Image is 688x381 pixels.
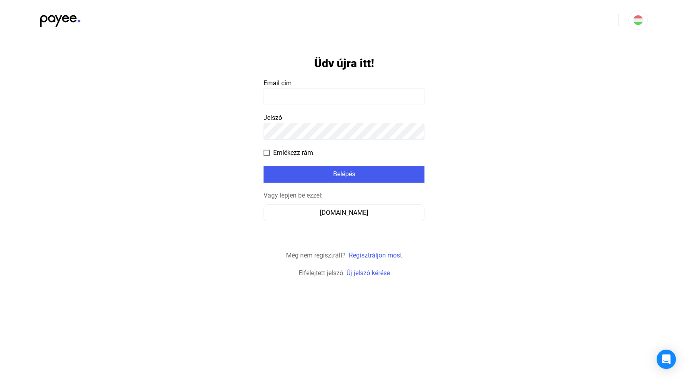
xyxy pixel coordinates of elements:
img: HU [633,15,643,25]
div: Vagy lépjen be ezzel: [264,191,424,200]
a: [DOMAIN_NAME] [264,209,424,216]
span: Emlékezz rám [273,148,313,158]
div: Belépés [266,169,422,179]
button: HU [628,10,648,30]
img: black-payee-blue-dot.svg [40,10,80,27]
span: Email cím [264,79,292,87]
div: Open Intercom Messenger [657,350,676,369]
span: Elfelejtett jelszó [299,269,343,277]
button: [DOMAIN_NAME] [264,204,424,221]
div: [DOMAIN_NAME] [266,208,422,218]
a: Regisztráljon most [349,251,402,259]
span: Még nem regisztrált? [286,251,346,259]
span: Jelszó [264,114,282,122]
a: Új jelszó kérése [346,269,390,277]
button: Belépés [264,166,424,183]
h1: Üdv újra itt! [314,56,374,70]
